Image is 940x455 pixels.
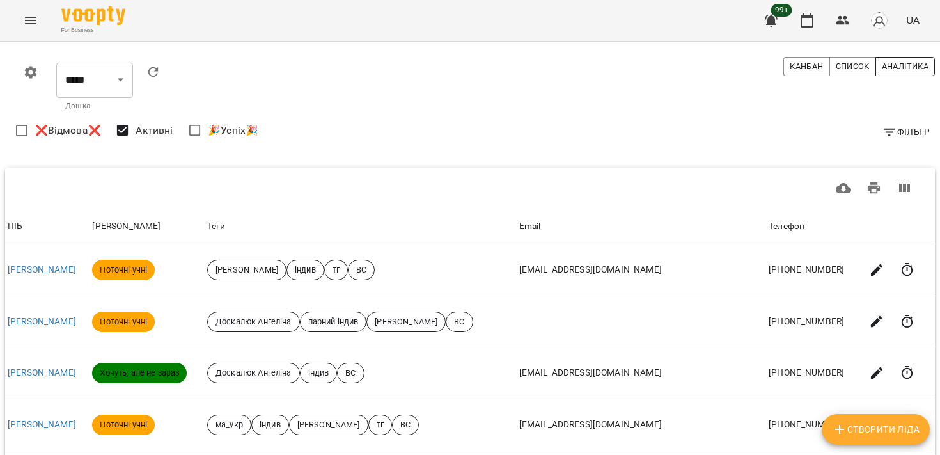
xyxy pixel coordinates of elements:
td: [PHONE_NUMBER] [766,347,859,399]
td: [EMAIL_ADDRESS][DOMAIN_NAME] [517,347,766,399]
span: ❌Відмова❌ [35,123,101,138]
span: Поточні учні [92,316,155,328]
span: ВС [446,316,472,328]
span: ма_укр [208,419,251,431]
span: Аналітика [882,60,928,74]
span: UA [906,13,920,27]
button: Menu [15,5,46,36]
button: Download CSV [828,173,859,204]
span: парний індив [301,316,366,328]
button: Аналітика [875,57,935,76]
div: [PERSON_NAME] [92,219,202,234]
div: Поточні учні [92,312,155,332]
a: [PERSON_NAME] [8,316,76,326]
span: Список [836,60,870,74]
span: індив [301,367,337,379]
span: For Business [61,26,125,35]
td: [PHONE_NUMBER] [766,244,859,296]
button: Фільтр [877,120,935,143]
span: Поточні учні [92,264,155,276]
span: Поточні учні [92,419,155,431]
img: avatar_s.png [870,12,888,29]
div: ПІБ [8,219,87,234]
span: індив [287,264,324,276]
td: [PHONE_NUMBER] [766,399,859,451]
button: UA [901,8,925,32]
a: [PERSON_NAME] [8,367,76,378]
button: Список [829,57,876,76]
span: індив [252,419,288,431]
span: 🎉Успіх🎉 [208,123,258,138]
span: Доскалюк Ангеліна [208,367,299,379]
span: Активні [136,123,173,138]
a: [PERSON_NAME] [8,264,76,275]
button: Створити Ліда [822,414,930,445]
span: тг [369,419,391,431]
div: Table Toolbar [5,168,935,209]
span: Доскалюк Ангеліна [208,316,299,328]
span: ВС [338,367,363,379]
button: View Columns [889,173,920,204]
div: Хочуть, але не зараз [92,363,187,383]
div: Поточні учні [92,415,155,435]
span: [PERSON_NAME] [290,419,368,431]
span: [PERSON_NAME] [367,316,445,328]
span: Хочуть, але не зараз [92,367,187,379]
td: [EMAIL_ADDRESS][DOMAIN_NAME] [517,244,766,296]
button: Канбан [783,57,829,76]
span: ВС [393,419,418,431]
td: [PHONE_NUMBER] [766,296,859,347]
span: тг [325,264,347,276]
div: Теги [207,219,514,234]
span: [PERSON_NAME] [208,264,286,276]
div: Email [519,219,764,234]
span: Фільтр [882,124,930,140]
img: Voopty Logo [61,6,125,25]
div: Телефон [769,219,856,234]
span: 99+ [771,4,792,17]
span: Канбан [790,60,823,74]
div: Поточні учні [92,260,155,280]
span: Створити Ліда [832,422,920,437]
a: [PERSON_NAME] [8,419,76,429]
button: Print [859,173,889,204]
span: ВС [349,264,374,276]
td: [EMAIL_ADDRESS][DOMAIN_NAME] [517,399,766,451]
p: Дошка [65,100,124,113]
